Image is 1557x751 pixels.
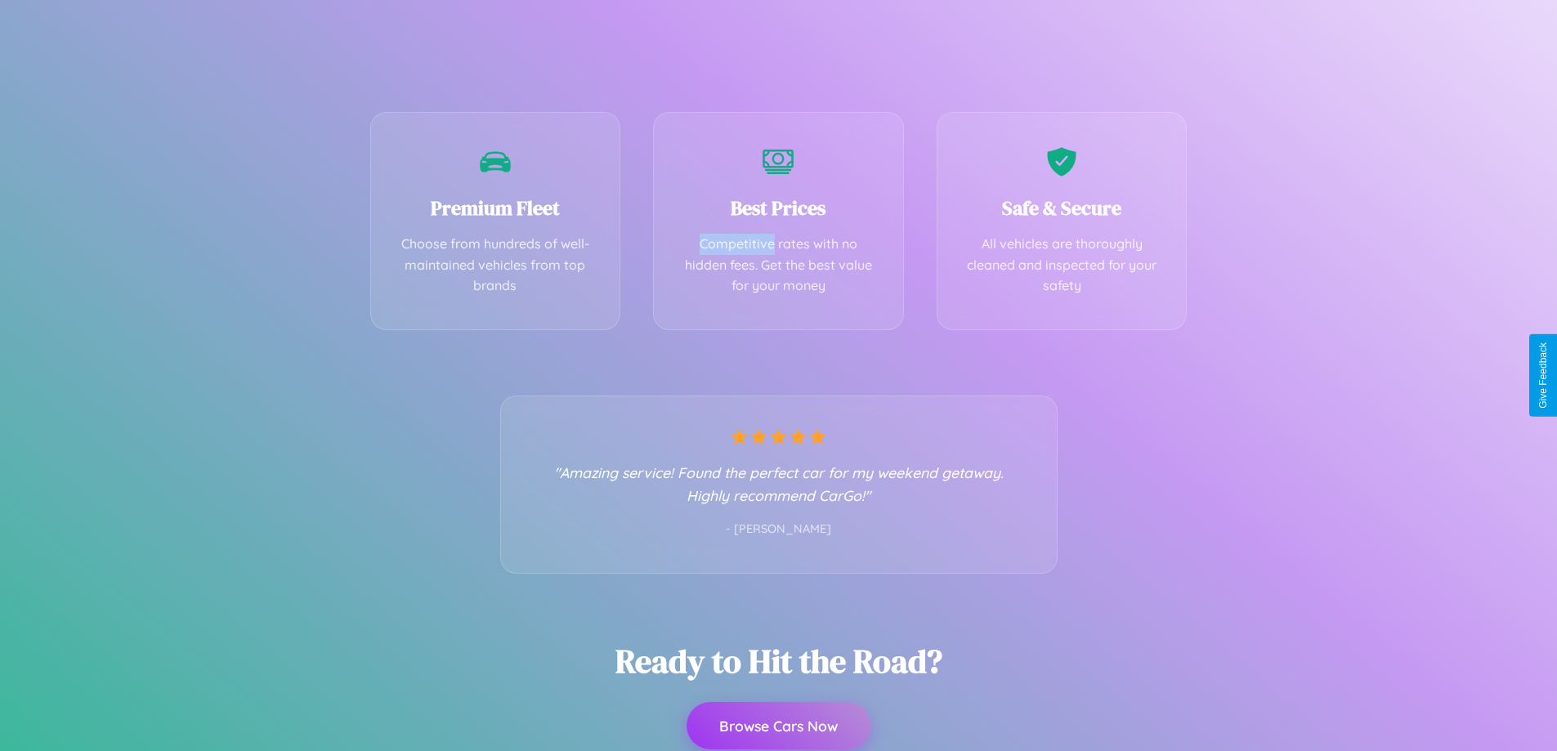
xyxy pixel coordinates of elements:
p: - [PERSON_NAME] [534,519,1024,540]
p: Choose from hundreds of well-maintained vehicles from top brands [396,234,596,297]
p: All vehicles are thoroughly cleaned and inspected for your safety [962,234,1162,297]
p: Competitive rates with no hidden fees. Get the best value for your money [678,234,879,297]
h2: Ready to Hit the Road? [615,639,942,683]
p: "Amazing service! Found the perfect car for my weekend getaway. Highly recommend CarGo!" [534,461,1024,507]
button: Browse Cars Now [687,702,870,749]
h3: Safe & Secure [962,194,1162,221]
h3: Premium Fleet [396,194,596,221]
h3: Best Prices [678,194,879,221]
div: Give Feedback [1537,342,1549,409]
